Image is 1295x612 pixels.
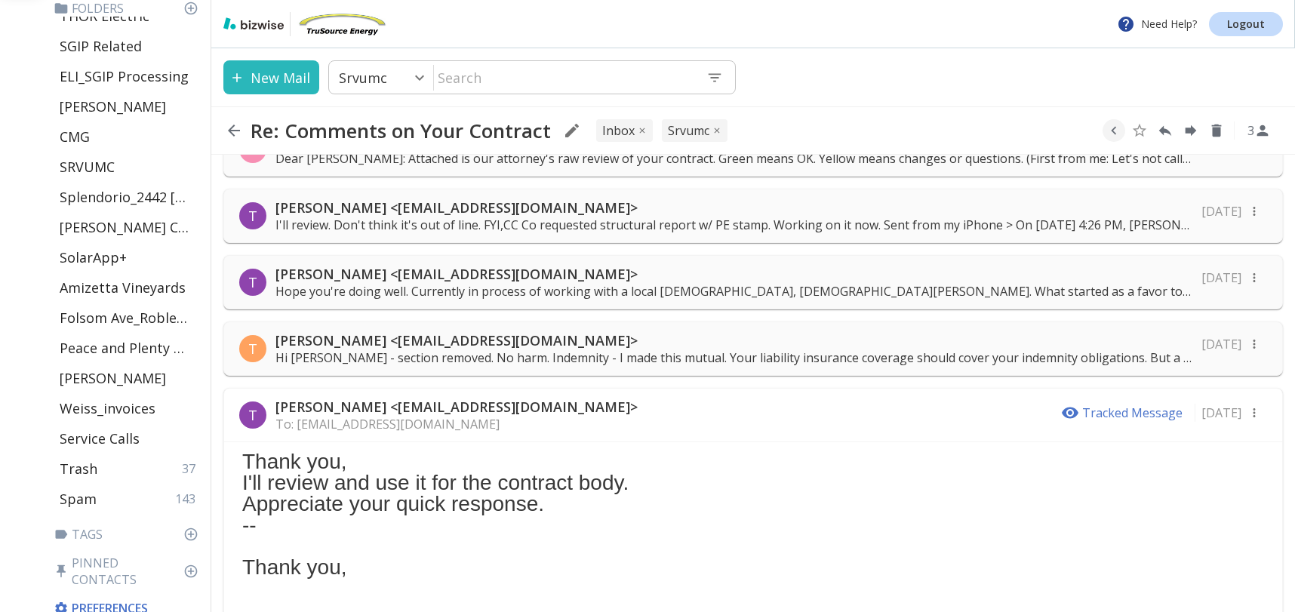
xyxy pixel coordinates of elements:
p: 37 [182,460,201,477]
p: INBOX [602,122,635,139]
p: Tags [54,526,205,543]
p: 143 [175,491,201,507]
p: Need Help? [1117,15,1197,33]
p: 3 [1247,122,1254,139]
p: Peace and Plenty Farms [60,339,189,357]
button: Forward [1180,119,1202,142]
div: Amizetta Vineyards [54,272,205,303]
button: Delete [1205,119,1228,142]
p: T [248,340,257,358]
p: T [248,273,257,291]
div: SRVUMC [54,152,205,182]
p: [DATE] [1201,336,1241,352]
p: Weiss_invoices [60,399,155,417]
p: CMG [60,128,90,146]
div: Spam143 [54,484,205,514]
p: Splendorio_2442 [GEOGRAPHIC_DATA] [60,188,189,206]
p: To: [EMAIL_ADDRESS][DOMAIN_NAME] [275,416,638,432]
button: New Mail [223,60,319,94]
p: Hope you're doing well. Currently in process of working with a local [DEMOGRAPHIC_DATA], [DEMOGRA... [275,283,1192,300]
p: Trash [60,460,97,478]
p: [PERSON_NAME] <[EMAIL_ADDRESS][DOMAIN_NAME]> [275,331,1192,349]
img: bizwise [223,17,284,29]
div: CMG [54,121,205,152]
p: SGIP Related [60,37,142,55]
p: Hi [PERSON_NAME] - section removed. No harm. Indemnity - I made this mutual. Your liability insur... [275,349,1192,366]
p: Dear [PERSON_NAME]: Attached is our attorney's raw review of your contract. Green means OK. Yello... [275,150,1192,167]
p: [DATE] [1201,269,1241,286]
p: Amizetta Vineyards [60,278,186,297]
p: Service Calls [60,429,140,447]
div: Folsom Ave_Robleto [54,303,205,333]
p: [DATE] [1201,203,1241,220]
div: SolarApp+ [54,242,205,272]
div: Trash37 [54,454,205,484]
p: T [248,207,257,225]
p: [PERSON_NAME] <[EMAIL_ADDRESS][DOMAIN_NAME]> [275,265,1192,283]
p: ELI_SGIP Processing [60,67,189,85]
p: Folsom Ave_Robleto [60,309,189,327]
div: Peace and Plenty Farms [54,333,205,363]
button: Tracked Message [1055,398,1189,428]
div: [PERSON_NAME] [54,91,205,121]
div: SGIP Related [54,31,205,61]
div: ELI_SGIP Processing [54,61,205,91]
p: [PERSON_NAME] [60,97,166,115]
p: Spam [60,490,97,508]
p: [PERSON_NAME] <[EMAIL_ADDRESS][DOMAIN_NAME]> [275,198,1192,217]
p: Pinned Contacts [54,555,205,588]
div: [PERSON_NAME] CPA Financial [54,212,205,242]
p: T [248,406,257,424]
div: [PERSON_NAME] [54,363,205,393]
div: T[PERSON_NAME] <[EMAIL_ADDRESS][DOMAIN_NAME]>To: [EMAIL_ADDRESS][DOMAIN_NAME]Tracked Message[DATE] [224,389,1282,442]
p: [PERSON_NAME] CPA Financial [60,218,189,236]
p: [PERSON_NAME] [60,369,166,387]
button: See Participants [1241,112,1277,149]
p: [DATE] [1201,404,1241,421]
p: Logout [1227,19,1265,29]
p: [PERSON_NAME] <[EMAIL_ADDRESS][DOMAIN_NAME]> [275,398,638,416]
h2: Re: Comments on Your Contract [251,118,551,143]
p: SRVUMC [60,158,115,176]
p: Srvumc [339,69,387,87]
button: Reply [1154,119,1177,142]
div: Weiss_invoices [54,393,205,423]
p: SolarApp+ [60,248,127,266]
div: Service Calls [54,423,205,454]
input: Search [434,62,694,93]
p: I'll review. Don't think it's out of line. FYI,CC Co requested structural report w/ PE stamp. Wor... [275,217,1192,233]
img: TruSource Energy, Inc. [297,12,387,36]
a: Logout [1209,12,1283,36]
div: Splendorio_2442 [GEOGRAPHIC_DATA] [54,182,205,212]
p: SRVUMC [668,122,709,139]
p: Tracked Message [1061,404,1183,422]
